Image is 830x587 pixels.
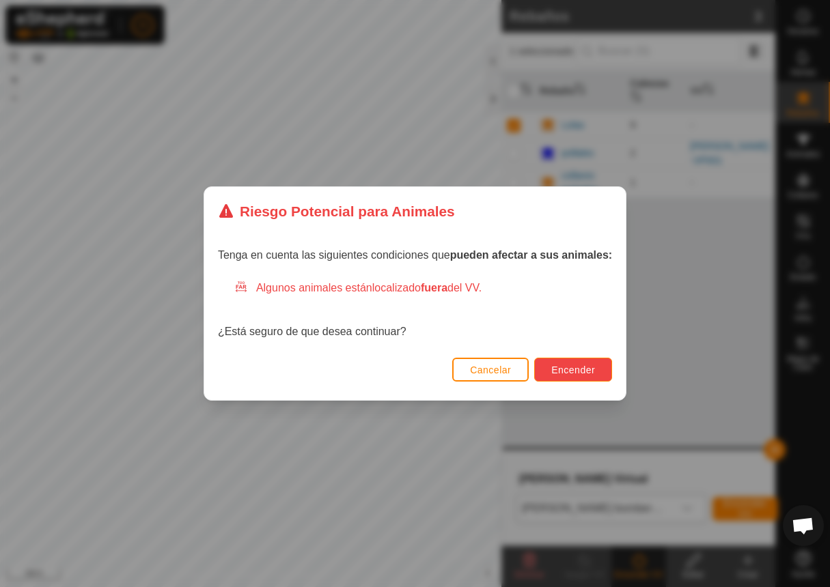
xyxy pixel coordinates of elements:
[783,505,824,546] div: Chat abierto
[218,249,612,261] span: Tenga en cuenta las siguientes condiciones que
[452,358,529,382] button: Cancelar
[421,282,447,293] strong: fuera
[534,358,612,382] button: Encender
[470,364,511,375] span: Cancelar
[450,249,612,261] strong: pueden afectar a sus animales:
[218,201,455,222] div: Riesgo Potencial para Animales
[218,280,612,340] div: ¿Está seguro de que desea continuar?
[372,282,482,293] span: localizado del VV.
[234,280,612,296] div: Algunos animales están
[551,364,595,375] span: Encender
